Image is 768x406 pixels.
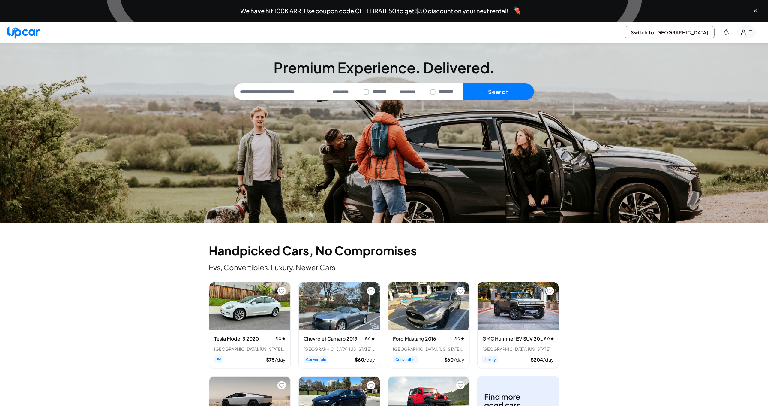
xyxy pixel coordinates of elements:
[543,356,554,363] span: /day
[461,337,464,340] img: star
[454,336,464,341] span: 5.0
[752,8,758,14] button: Close banner
[304,335,358,342] h3: Chevrolet Camaro 2019
[482,346,554,352] div: [GEOGRAPHIC_DATA], [US_STATE]
[456,287,465,295] button: Add to favorites
[277,287,286,295] button: Add to favorites
[209,244,559,256] h2: Handpicked Cars, No Compromises
[546,287,554,295] button: Add to favorites
[482,356,498,363] span: Luxury
[482,335,544,342] h3: GMC Hummer EV SUV 2024
[456,381,465,389] button: Add to favorites
[463,83,534,100] button: Search
[209,282,291,368] div: View details for Tesla Model 3 2020
[393,346,464,352] div: [GEOGRAPHIC_DATA], [US_STATE] • 2 trips
[393,356,418,363] span: Convertible
[388,282,469,330] img: Ford Mustang 2016
[209,262,559,272] p: Evs, Convertibles, Luxury, Newer Cars
[371,337,375,340] img: star
[550,337,554,340] img: star
[531,356,543,363] span: $ 204
[298,282,380,368] div: View details for Chevrolet Camaro 2019
[282,337,286,340] img: star
[214,335,259,342] h3: Tesla Model 3 2020
[625,26,715,38] button: Switch to [GEOGRAPHIC_DATA]
[6,26,40,39] img: Upcar Logo
[234,59,534,76] h3: Premium Experience. Delivered.
[304,346,375,352] div: [GEOGRAPHIC_DATA], [US_STATE] • 1 trips
[275,356,286,363] span: /day
[214,356,223,363] span: EV
[214,346,286,352] div: [GEOGRAPHIC_DATA], [US_STATE] • 11 trips
[393,335,436,342] h3: Ford Mustang 2016
[365,336,375,341] span: 5.0
[477,282,559,368] div: View details for GMC Hummer EV SUV 2024
[364,356,375,363] span: /day
[367,287,375,295] button: Add to favorites
[544,336,554,341] span: 5.0
[392,88,396,95] span: —
[266,356,275,363] span: $ 75
[276,336,286,341] span: 5.0
[478,282,559,330] img: GMC Hummer EV SUV 2024
[304,356,328,363] span: Convertible
[444,356,454,363] span: $ 60
[209,282,290,330] img: Tesla Model 3 2020
[328,88,329,95] span: |
[355,356,364,363] span: $ 60
[240,8,508,14] span: We have hit 100K ARR! Use coupon code CELEBRATE50 to get $50 discount on your next rental!
[277,381,286,389] button: Add to favorites
[454,356,464,363] span: /day
[388,282,469,368] div: View details for Ford Mustang 2016
[367,381,375,389] button: Add to favorites
[299,282,380,330] img: Chevrolet Camaro 2019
